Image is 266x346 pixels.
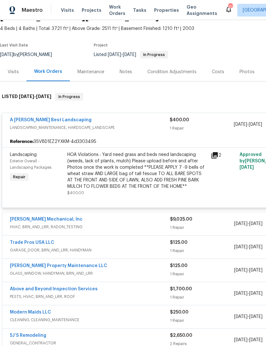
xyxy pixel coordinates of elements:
span: In Progress [56,94,83,100]
span: [DATE] [240,165,254,170]
span: [DATE] [234,338,248,342]
div: 2 [211,152,236,159]
div: Visits [8,69,19,75]
span: - [234,244,262,250]
span: - [234,121,262,128]
span: [DATE] [249,268,262,272]
span: [DATE] [234,245,248,249]
span: $1,700.00 [170,287,192,291]
span: $250.00 [170,310,188,314]
a: A [PERSON_NAME] Best Landscaping [10,118,92,122]
div: 1 Repair [170,271,234,277]
span: [DATE] [249,245,262,249]
a: [PERSON_NAME] Mechanical, Inc [10,217,83,222]
span: $400.00 [170,118,189,122]
div: Notes [120,69,132,75]
span: Properties [154,7,179,13]
span: LANDSCAPING_MAINTENANCE, HARDSCAPE_LANDSCAPE [10,124,170,131]
span: Tasks [133,8,146,12]
span: $400.00 [67,191,84,195]
div: 1 Repair [170,248,234,254]
div: Photos [240,69,255,75]
span: [DATE] [234,268,248,272]
span: Listed [94,53,168,57]
div: HOA Violations : Yard need grass and beds need landscaping (weeds, lack of plants, mulch) Please ... [67,152,207,190]
div: 1 Repair [170,125,233,131]
span: HVAC, BRN_AND_LRR, RADON_TESTING [10,224,170,230]
div: 122 [228,4,233,10]
span: [DATE] [249,122,262,127]
span: [DATE] [234,314,248,319]
span: Landscaping [10,152,37,157]
div: Costs [212,69,224,75]
span: [DATE] [249,338,262,342]
span: [DATE] [234,291,248,296]
span: - [19,94,51,99]
span: - [234,290,262,297]
span: Work Orders [109,4,125,17]
a: [PERSON_NAME] Property Maintenance LLC [10,264,107,268]
span: [DATE] [234,222,248,226]
span: Visits [61,7,74,13]
span: GLASS_WINDOW, HANDYMAN, BRN_AND_LRR [10,270,170,277]
span: Geo Assignments [187,4,217,17]
div: Work Orders [34,68,62,75]
span: GARAGE_DOOR, BRN_AND_LRR, HANDYMAN [10,247,170,253]
div: 1 Repair [170,317,234,324]
span: [DATE] [249,314,262,319]
span: $125.00 [170,264,188,268]
a: Trade Pros USA LLC [10,240,54,245]
span: [DATE] [249,291,262,296]
a: 5J’S Remodeling [10,333,46,338]
span: [DATE] [234,122,247,127]
span: [DATE] [19,94,34,99]
span: PESTS, HVAC, BRN_AND_LRR, ROOF [10,293,170,300]
h6: LISTED [2,93,51,101]
span: $125.00 [170,240,188,245]
b: Reference: [10,138,33,145]
span: Exterior Overall - Landscaping Packages [10,159,51,169]
span: CLEANING, CLEANING_MAINTENANCE [10,317,170,323]
span: Project [94,43,108,47]
span: - [234,221,262,227]
span: - [234,314,262,320]
span: Repair [11,174,28,180]
span: Maestro [22,7,43,13]
span: [DATE] [249,222,262,226]
div: Condition Adjustments [147,69,196,75]
span: $2,650.00 [170,333,192,338]
span: $9,025.00 [170,217,192,222]
span: In Progress [141,53,167,57]
div: Maintenance [78,69,104,75]
span: [DATE] [108,53,121,57]
div: 1 Repair [170,294,234,300]
a: Above and Beyond Inspection Services [10,287,98,291]
a: Modern Maids LLC [10,310,51,314]
span: Projects [82,7,101,13]
div: 1 Repair [170,224,234,231]
span: - [234,267,262,273]
span: - [234,337,262,343]
span: [DATE] [36,94,51,99]
span: [DATE] [123,53,136,57]
span: - [108,53,136,57]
